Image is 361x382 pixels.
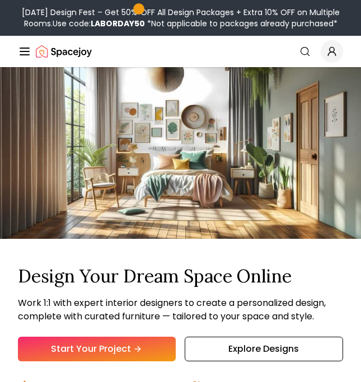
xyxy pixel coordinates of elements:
[185,337,344,361] a: Explore Designs
[18,337,176,361] a: Start Your Project
[18,36,343,67] nav: Global
[145,18,337,29] span: *Not applicable to packages already purchased*
[4,7,357,29] div: [DATE] Design Fest – Get 50% OFF All Design Packages + Extra 10% OFF on Multiple Rooms.
[36,40,92,63] a: Spacejoy
[53,18,145,29] span: Use code:
[91,18,145,29] b: LABORDAY50
[36,40,92,63] img: Spacejoy Logo
[18,266,343,287] h1: Design Your Dream Space Online
[18,296,343,323] p: Work 1:1 with expert interior designers to create a personalized design, complete with curated fu...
